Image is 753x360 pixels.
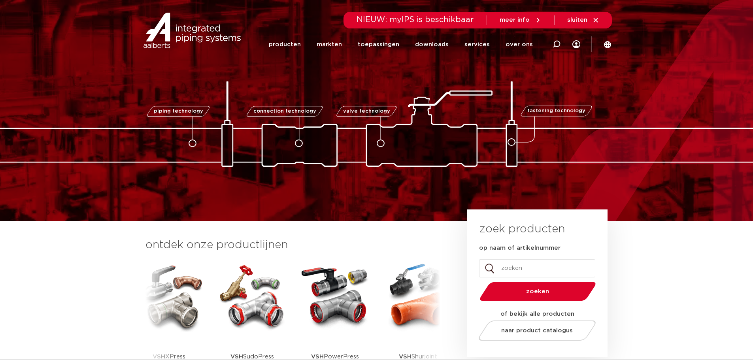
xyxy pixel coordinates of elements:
[415,28,449,60] a: downloads
[476,320,598,341] a: naar product catalogus
[253,109,316,114] span: connection technology
[567,17,599,24] a: sluiten
[317,28,342,60] a: markten
[506,28,533,60] a: over ons
[343,109,390,114] span: valve technology
[311,354,324,360] strong: VSH
[476,281,599,302] button: zoeken
[500,288,576,294] span: zoeken
[153,354,165,360] strong: VSH
[230,354,243,360] strong: VSH
[154,109,203,114] span: piping technology
[500,311,574,317] strong: of bekijk alle producten
[269,28,301,60] a: producten
[357,16,474,24] span: NIEUW: myIPS is beschikbaar
[479,221,565,237] h3: zoek producten
[399,354,411,360] strong: VSH
[500,17,542,24] a: meer info
[500,17,530,23] span: meer info
[527,109,585,114] span: fastening technology
[479,259,595,277] input: zoeken
[572,28,580,60] div: my IPS
[501,328,573,334] span: naar product catalogus
[269,28,533,60] nav: Menu
[145,237,440,253] h3: ontdek onze productlijnen
[358,28,399,60] a: toepassingen
[567,17,587,23] span: sluiten
[479,244,561,252] label: op naam of artikelnummer
[464,28,490,60] a: services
